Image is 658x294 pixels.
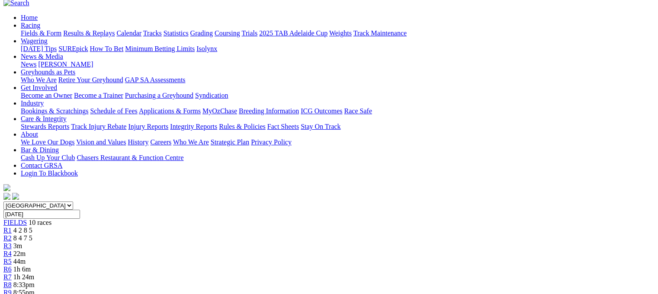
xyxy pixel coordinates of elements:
a: History [128,138,148,146]
a: Vision and Values [76,138,126,146]
a: Who We Are [21,76,57,83]
a: R1 [3,227,12,234]
div: Racing [21,29,655,37]
a: News & Media [21,53,63,60]
a: Chasers Restaurant & Function Centre [77,154,183,161]
a: About [21,131,38,138]
a: Wagering [21,37,48,45]
a: ICG Outcomes [301,107,342,115]
a: Get Involved [21,84,57,91]
a: Applications & Forms [139,107,201,115]
span: 3m [13,242,22,249]
a: Schedule of Fees [90,107,137,115]
a: Strategic Plan [211,138,249,146]
a: R4 [3,250,12,257]
a: Stewards Reports [21,123,69,130]
a: Track Injury Rebate [71,123,126,130]
div: Bar & Dining [21,154,655,162]
a: Careers [150,138,171,146]
div: Care & Integrity [21,123,655,131]
a: Integrity Reports [170,123,217,130]
a: Retire Your Greyhound [58,76,123,83]
a: [PERSON_NAME] [38,61,93,68]
a: Injury Reports [128,123,168,130]
a: Become an Owner [21,92,72,99]
a: Statistics [164,29,189,37]
a: GAP SA Assessments [125,76,186,83]
img: twitter.svg [12,193,19,200]
span: 22m [13,250,26,257]
a: R6 [3,265,12,273]
a: News [21,61,36,68]
a: Care & Integrity [21,115,67,122]
a: Breeding Information [239,107,299,115]
a: Calendar [116,29,141,37]
a: Bookings & Scratchings [21,107,88,115]
span: 8 4 7 5 [13,234,32,242]
a: Syndication [195,92,228,99]
a: Who We Are [173,138,209,146]
a: Home [21,14,38,21]
a: Trials [241,29,257,37]
a: Grading [190,29,213,37]
a: Become a Trainer [74,92,123,99]
span: 1h 24m [13,273,34,281]
div: Industry [21,107,655,115]
a: Fields & Form [21,29,61,37]
a: Bar & Dining [21,146,59,153]
a: We Love Our Dogs [21,138,74,146]
a: R5 [3,258,12,265]
a: Racing [21,22,40,29]
div: Wagering [21,45,655,53]
a: MyOzChase [202,107,237,115]
span: 44m [13,258,26,265]
a: R2 [3,234,12,242]
a: SUREpick [58,45,88,52]
a: Results & Replays [63,29,115,37]
a: Tracks [143,29,162,37]
a: Cash Up Your Club [21,154,75,161]
a: Purchasing a Greyhound [125,92,193,99]
a: Fact Sheets [267,123,299,130]
span: 4 2 8 5 [13,227,32,234]
a: [DATE] Tips [21,45,57,52]
a: Rules & Policies [219,123,266,130]
a: 2025 TAB Adelaide Cup [259,29,327,37]
a: Coursing [215,29,240,37]
a: Track Maintenance [353,29,407,37]
a: Industry [21,99,44,107]
span: 10 races [29,219,51,226]
img: logo-grsa-white.png [3,184,10,191]
span: 1h 6m [13,265,31,273]
a: Minimum Betting Limits [125,45,195,52]
div: Greyhounds as Pets [21,76,655,84]
a: Race Safe [344,107,372,115]
div: News & Media [21,61,655,68]
a: FIELDS [3,219,27,226]
a: Greyhounds as Pets [21,68,75,76]
a: Isolynx [196,45,217,52]
div: About [21,138,655,146]
a: Stay On Track [301,123,340,130]
a: Login To Blackbook [21,169,78,177]
a: Weights [329,29,352,37]
img: facebook.svg [3,193,10,200]
a: R8 [3,281,12,288]
div: Get Involved [21,92,655,99]
a: Privacy Policy [251,138,292,146]
input: Select date [3,210,80,219]
a: R7 [3,273,12,281]
a: How To Bet [90,45,124,52]
a: Contact GRSA [21,162,62,169]
a: R3 [3,242,12,249]
span: 8:33pm [13,281,35,288]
